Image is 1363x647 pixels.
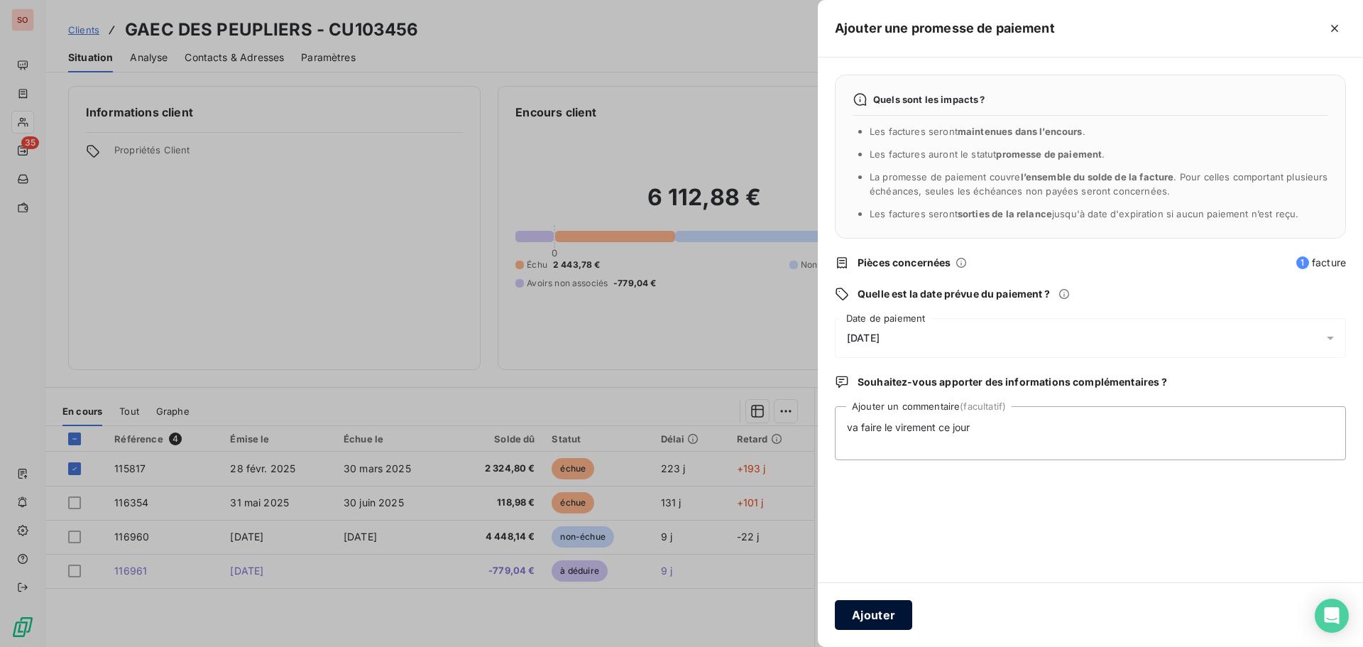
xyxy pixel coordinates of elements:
span: l’ensemble du solde de la facture [1021,171,1174,183]
h5: Ajouter une promesse de paiement [835,18,1055,38]
span: sorties de la relance [958,208,1052,219]
span: Les factures auront le statut . [870,148,1105,160]
textarea: va faire le virement ce jour [835,406,1346,460]
span: Souhaitez-vous apporter des informations complémentaires ? [858,375,1167,389]
div: Open Intercom Messenger [1315,599,1349,633]
button: Ajouter [835,600,912,630]
span: Quels sont les impacts ? [873,94,985,105]
span: [DATE] [847,332,880,344]
span: La promesse de paiement couvre . Pour celles comportant plusieurs échéances, seules les échéances... [870,171,1328,197]
span: Les factures seront jusqu'à date d'expiration si aucun paiement n’est reçu. [870,208,1298,219]
span: Pièces concernées [858,256,951,270]
span: Les factures seront . [870,126,1085,137]
span: Quelle est la date prévue du paiement ? [858,287,1050,301]
span: facture [1296,256,1346,270]
span: 1 [1296,256,1309,269]
span: maintenues dans l’encours [958,126,1083,137]
span: promesse de paiement [996,148,1102,160]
